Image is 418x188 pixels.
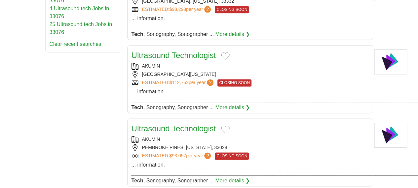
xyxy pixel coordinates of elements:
span: CLOSING SOON [215,152,249,160]
div: [GEOGRAPHIC_DATA][US_STATE] [132,71,369,78]
div: PEMBROKE PINES, [US_STATE], 33028 [132,144,369,151]
span: $93,057 [169,153,186,158]
span: $112,752 [169,80,188,85]
img: Akumin logo [374,49,407,74]
strong: Tech [132,178,143,183]
a: AKUMIN [142,63,160,69]
strong: Tech [132,31,143,37]
span: $98,298 [169,7,186,12]
a: ESTIMATED:$98,298per year? [142,6,212,13]
a: 25 Ultrasound tech Jobs in 33076 [50,21,112,35]
span: ? [204,6,211,13]
button: Add to favorite jobs [221,52,230,60]
a: 4 Ultrasound tech Jobs in 33076 [50,6,109,19]
a: More details ❯ [215,104,250,111]
a: More details ❯ [215,30,250,38]
span: ? [204,152,211,159]
a: Ultrasound Technologist [132,51,216,60]
span: ? [207,79,213,86]
span: CLOSING SOON [217,79,251,86]
a: Clear recent searches [50,41,101,47]
a: AKUMIN [142,137,160,142]
a: Ultrasound Technologist [132,124,216,133]
a: ESTIMATED:$93,057per year? [142,152,212,160]
strong: Tech [132,105,143,110]
span: CLOSING SOON [215,6,249,13]
a: More details ❯ [215,177,250,185]
button: Add to favorite jobs [221,125,230,133]
img: Akumin logo [374,123,407,147]
a: ESTIMATED:$112,752per year? [142,79,215,86]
